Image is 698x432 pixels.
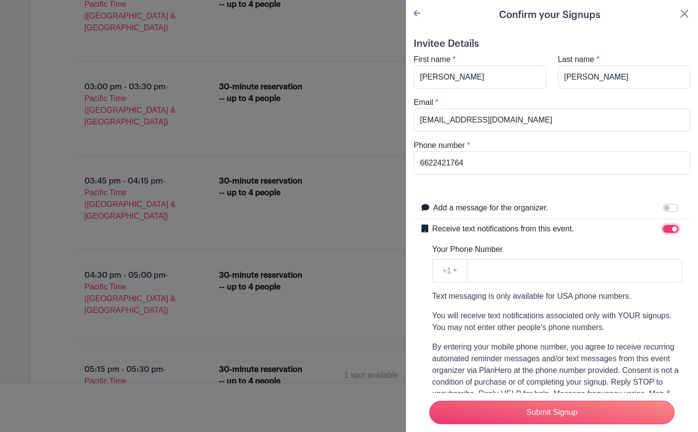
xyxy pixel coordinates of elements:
[558,54,595,65] label: Last name
[432,223,574,235] label: Receive text notifications from this event.
[433,202,548,214] label: Add a message for the organizer.
[432,310,682,333] p: You will receive text notifications associated only with YOUR signups. You may not enter other pe...
[432,341,682,411] p: By entering your mobile phone number, you agree to receive recurring automated reminder messages ...
[429,401,675,424] input: Submit Signup
[414,54,451,65] label: First name
[432,244,502,255] label: Your Phone Number
[432,290,682,302] p: Text messaging is only available for USA phone numbers.
[499,8,600,22] h5: Confirm your Signups
[678,8,690,20] button: Close
[432,259,467,283] button: +1
[414,38,690,50] h5: Invitee Details
[414,97,433,108] label: Email
[414,140,465,151] label: Phone number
